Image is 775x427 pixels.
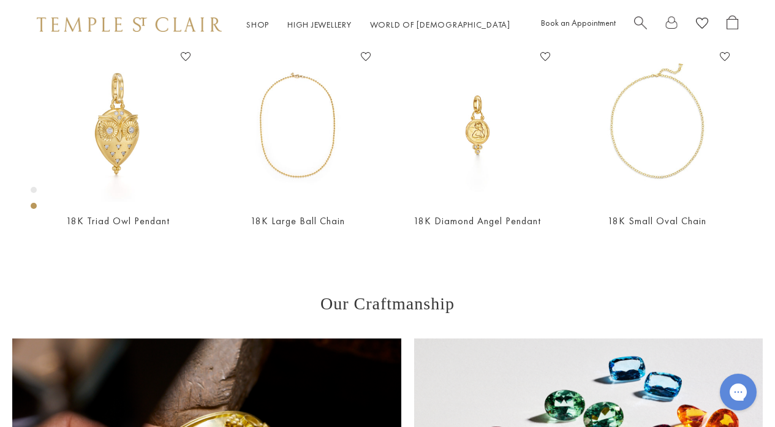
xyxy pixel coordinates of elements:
a: ShopShop [246,19,269,30]
nav: Main navigation [246,17,510,32]
a: World of [DEMOGRAPHIC_DATA]World of [DEMOGRAPHIC_DATA] [370,19,510,30]
img: Temple St. Clair [37,17,222,32]
img: N88863-XSOV18 [580,47,735,202]
a: N88817-3MBC16EXN88817-3MBC16EX [220,47,375,202]
iframe: Gorgias live chat messenger [714,369,763,415]
a: N88863-XSOV18N88863-XSOV18 [580,47,735,202]
a: P31887-OWLTRIADP31887-OWLTRIAD [40,47,195,202]
a: 18K Large Ball Chain [251,214,345,227]
a: 18K Small Oval Chain [608,214,706,227]
a: 18K Triad Owl Pendant [66,214,170,227]
a: 18K Diamond Angel Pendant [414,214,541,227]
a: Book an Appointment [541,17,616,28]
a: Search [634,15,647,34]
a: High JewelleryHigh Jewellery [287,19,352,30]
img: N88817-3MBC16EX [220,47,375,202]
img: P31887-OWLTRIAD [40,47,195,202]
a: AP10-DIGRNAP10-DIGRN [400,47,555,202]
a: View Wishlist [696,15,708,34]
img: AP10-DIGRN [400,47,555,202]
h3: Our Craftmanship [12,294,763,314]
a: Open Shopping Bag [727,15,738,34]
